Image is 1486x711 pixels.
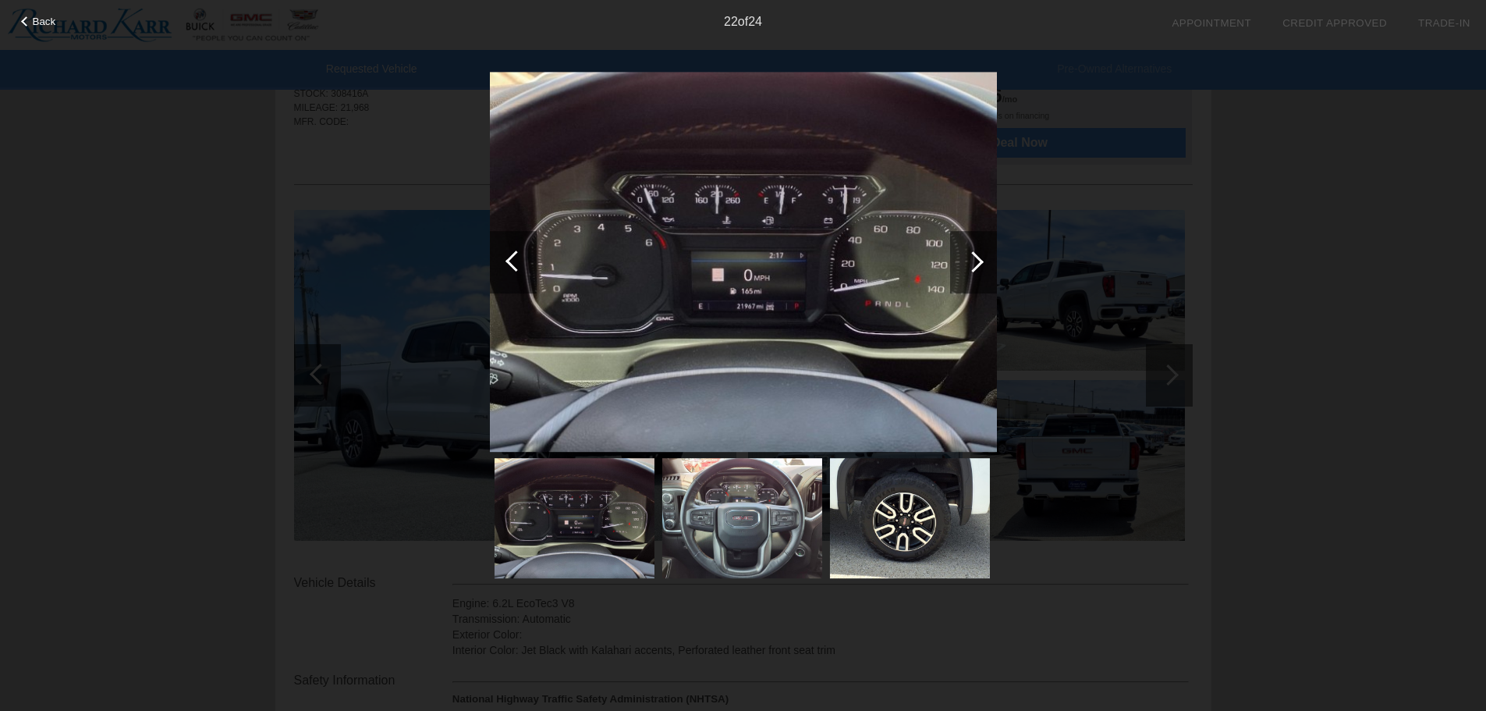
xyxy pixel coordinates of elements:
[829,458,989,578] img: 7aa1b51839fc3b68a0b18e36d3a0c978.jpg
[33,16,56,27] span: Back
[1282,17,1387,29] a: Credit Approved
[490,72,997,453] img: 277ebfc550cfee2790bb7fa7fce6e303.jpg
[1418,17,1470,29] a: Trade-In
[494,458,654,578] img: 277ebfc550cfee2790bb7fa7fce6e303.jpg
[1172,17,1251,29] a: Appointment
[724,15,738,28] span: 22
[748,15,762,28] span: 24
[661,458,821,578] img: 58bdab5920a96c703e28dfbc26fd30bb.jpg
